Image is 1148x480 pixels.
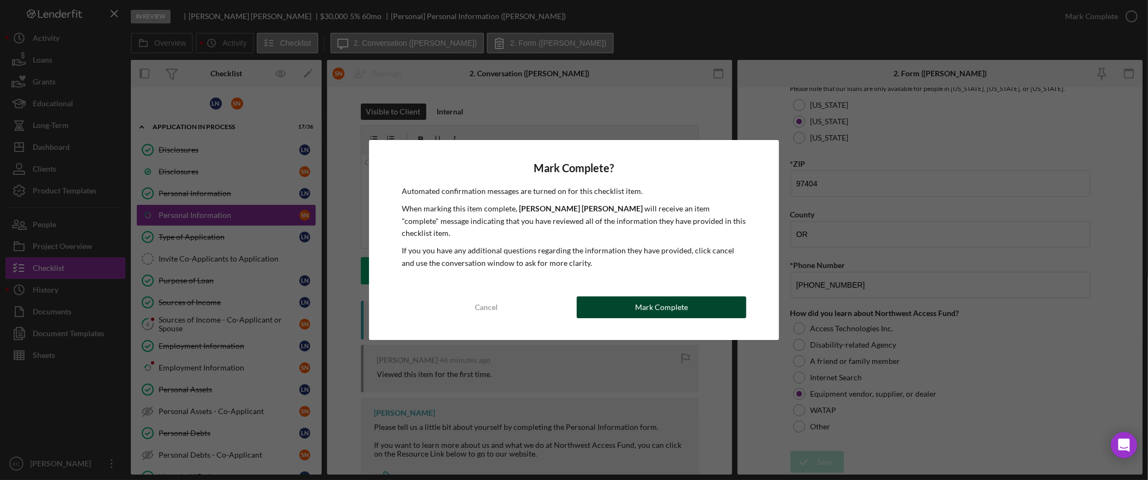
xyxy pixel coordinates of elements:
[1111,432,1137,458] div: Open Intercom Messenger
[402,203,746,239] p: When marking this item complete, will receive an item "complete" message indicating that you have...
[402,185,746,197] p: Automated confirmation messages are turned on for this checklist item.
[475,296,498,318] div: Cancel
[635,296,688,318] div: Mark Complete
[577,296,746,318] button: Mark Complete
[402,245,746,269] p: If you you have any additional questions regarding the information they have provided, click canc...
[402,296,571,318] button: Cancel
[402,162,746,174] h4: Mark Complete?
[519,204,643,213] b: [PERSON_NAME] [PERSON_NAME]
